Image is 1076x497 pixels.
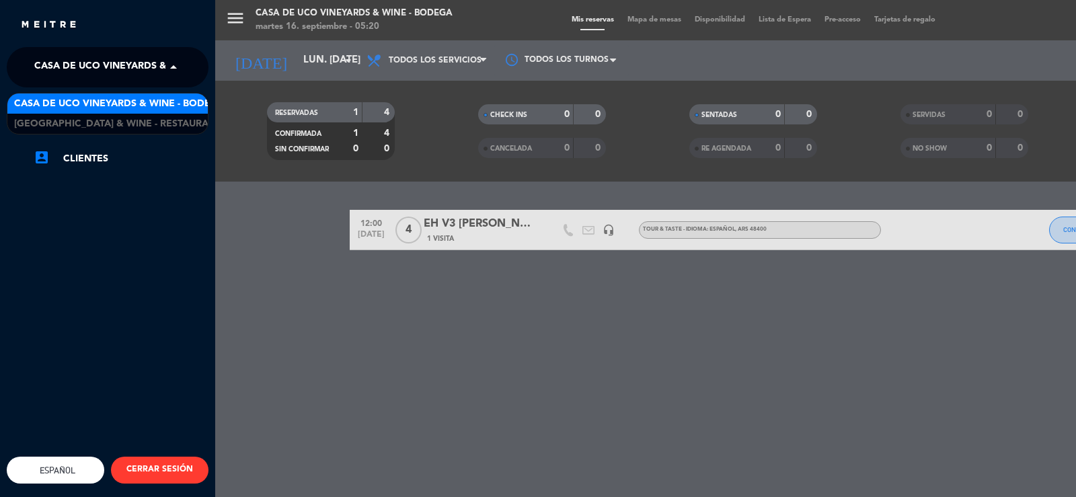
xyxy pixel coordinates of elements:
[34,53,245,81] span: Casa de Uco Vineyards & Wine - Bodega
[36,465,75,475] span: Español
[34,149,50,165] i: account_box
[111,457,208,484] button: CERRAR SESIÓN
[34,151,208,167] a: account_boxClientes
[20,20,77,30] img: MEITRE
[14,96,225,112] span: Casa de Uco Vineyards & Wine - Bodega
[14,116,227,132] span: [GEOGRAPHIC_DATA] & Wine - Restaurante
